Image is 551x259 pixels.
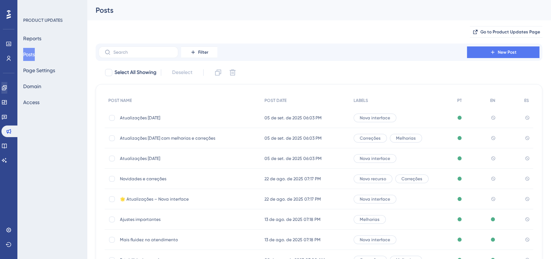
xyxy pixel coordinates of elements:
[120,156,236,161] span: Atualizações [DATE]
[23,32,41,45] button: Reports
[264,217,321,222] span: 13 de ago. de 2025 07:18 PM
[120,115,236,121] span: Atualizações [DATE]
[23,48,35,61] button: Posts
[360,176,386,182] span: Novo recurso
[457,98,462,103] span: PT
[120,217,236,222] span: Ajustes importantes
[360,237,390,243] span: Nova interface
[264,237,321,243] span: 13 de ago. de 2025 07:18 PM
[198,49,208,55] span: Filter
[264,196,321,202] span: 22 de ago. de 2025 07:17 PM
[396,135,416,141] span: Melhorias
[120,196,236,202] span: 🌟 Atualizações – Nova interface
[181,46,217,58] button: Filter
[498,49,517,55] span: New Post
[401,176,422,182] span: Correções
[108,98,132,103] span: POST NAME
[23,96,39,109] button: Access
[264,156,322,161] span: 05 de set. de 2025 06:03 PM
[354,98,368,103] span: LABELS
[480,29,540,35] span: Go to Product Updates Page
[23,80,41,93] button: Domain
[113,50,172,55] input: Search
[490,98,495,103] span: EN
[360,135,381,141] span: Correções
[264,135,322,141] span: 05 de set. de 2025 06:03 PM
[120,135,236,141] span: Atualizações [DATE] com melhorias e correções
[120,176,236,182] span: Novidades e correções
[114,68,156,77] span: Select All Showing
[96,5,524,15] div: Posts
[360,115,390,121] span: Nova interface
[360,196,390,202] span: Nova interface
[23,64,55,77] button: Page Settings
[360,156,390,161] span: Nova interface
[23,17,63,23] div: PRODUCT UPDATES
[120,237,236,243] span: Mais fluidez no atendimento
[467,46,539,58] button: New Post
[524,98,529,103] span: ES
[264,98,287,103] span: POST DATE
[470,26,542,38] button: Go to Product Updates Page
[172,68,192,77] span: Deselect
[264,176,321,182] span: 22 de ago. de 2025 07:17 PM
[264,115,322,121] span: 05 de set. de 2025 06:03 PM
[166,66,199,79] button: Deselect
[360,217,380,222] span: Melhorias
